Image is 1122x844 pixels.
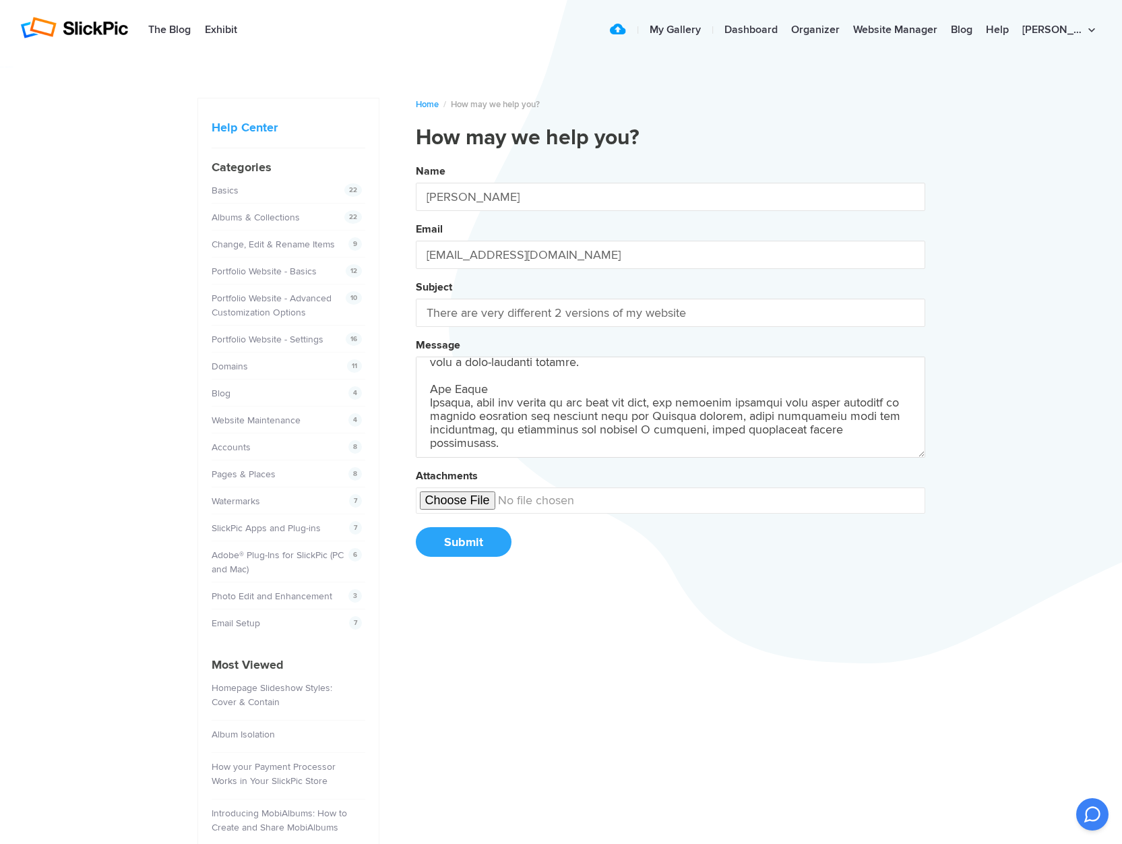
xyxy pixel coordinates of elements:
a: Domains [212,361,248,372]
a: Website Maintenance [212,415,301,426]
a: SlickPic Apps and Plug-ins [212,522,321,534]
label: Subject [416,280,452,294]
a: How your Payment Processor Works in Your SlickPic Store [212,761,336,787]
a: Adobe® Plug-Ins for SlickPic (PC and Mac) [212,549,344,575]
label: Email [416,222,443,236]
a: Introducing MobiAlbums: How to Create and Share MobiAlbums [212,808,347,833]
span: / [443,99,446,110]
span: 11 [347,359,362,373]
input: Your Name [416,183,925,211]
input: undefined [416,487,925,514]
span: 10 [346,291,362,305]
a: Change, Edit & Rename Items [212,239,335,250]
a: Help Center [212,120,278,135]
span: 8 [348,440,362,454]
a: Portfolio Website - Settings [212,334,323,345]
a: Accounts [212,442,251,453]
span: 22 [344,183,362,197]
span: 4 [348,386,362,400]
span: 4 [348,413,362,427]
label: Attachments [416,469,478,483]
h4: Most Viewed [212,656,365,674]
a: Basics [212,185,239,196]
span: 7 [349,521,362,535]
label: Name [416,164,445,178]
a: Photo Edit and Enhancement [212,591,332,602]
span: 12 [346,264,362,278]
input: Your Subject [416,299,925,327]
a: Blog [212,388,230,399]
a: Watermarks [212,495,260,507]
button: Submit [416,527,511,557]
span: 7 [349,494,362,508]
span: 9 [348,237,362,251]
a: Home [416,99,439,110]
a: Homepage Slideshow Styles: Cover & Contain [212,682,332,708]
span: 22 [344,210,362,224]
span: 7 [349,616,362,630]
span: 6 [348,548,362,562]
button: NameEmailSubjectMessageAttachmentsSubmit [416,160,925,571]
a: Email Setup [212,617,260,629]
span: How may we help you? [451,99,540,110]
a: Album Isolation [212,729,275,740]
span: 3 [348,589,362,603]
label: Message [416,338,460,352]
a: Albums & Collections [212,212,300,223]
input: Your Email [416,241,925,269]
a: Portfolio Website - Advanced Customization Options [212,293,332,318]
span: 16 [346,332,362,346]
h4: Categories [212,158,365,177]
a: Pages & Places [212,469,276,480]
a: Portfolio Website - Basics [212,266,317,277]
h1: How may we help you? [416,125,925,152]
span: 8 [348,467,362,481]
